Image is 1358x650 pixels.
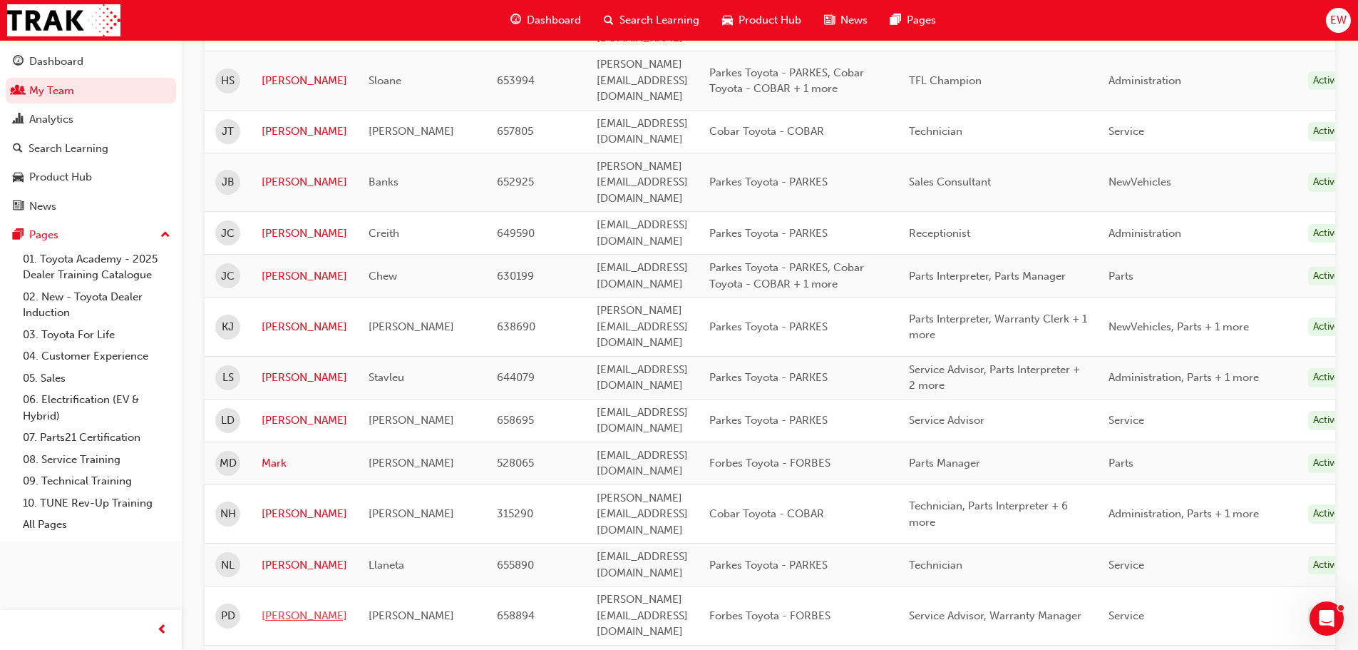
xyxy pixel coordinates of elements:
span: 644079 [497,371,535,384]
span: 315290 [497,507,533,520]
span: NewVehicles [1108,176,1171,188]
a: news-iconNews [813,6,879,35]
span: Parts [1108,270,1133,283]
span: Service [1108,559,1144,572]
span: 657805 [497,125,533,138]
span: [PERSON_NAME][EMAIL_ADDRESS][DOMAIN_NAME] [597,304,688,349]
div: Pages [29,227,58,243]
span: Search Learning [619,12,699,29]
a: [PERSON_NAME] [262,412,347,429]
span: guage-icon [13,56,24,68]
span: Parts [1108,457,1133,469]
span: [PERSON_NAME] [369,507,454,520]
span: Dashboard [527,12,581,29]
span: Administration [1108,227,1181,240]
a: All Pages [17,514,176,536]
span: Parkes Toyota - PARKES [709,320,828,333]
div: Active [1308,556,1345,575]
a: 03. Toyota For Life [17,324,176,346]
a: car-iconProduct Hub [711,6,813,35]
span: 630199 [497,270,534,283]
span: Sales Consultant [909,176,991,188]
button: Pages [6,222,176,248]
span: NewVehicles, Parts + 1 more [1108,320,1249,333]
div: Active [1308,318,1345,337]
span: people-icon [13,85,24,98]
span: Parts Interpreter, Parts Manager [909,270,1066,283]
span: Cobar Toyota - COBAR [709,125,824,138]
a: Mark [262,455,347,472]
span: Sloane [369,74,401,87]
span: Technician, Parts Interpreter + 6 more [909,499,1068,529]
div: Active [1308,606,1345,626]
span: [EMAIL_ADDRESS][DOMAIN_NAME] [597,261,688,290]
a: search-iconSearch Learning [592,6,711,35]
a: 04. Customer Experience [17,345,176,367]
span: [PERSON_NAME][EMAIL_ADDRESS][DOMAIN_NAME] [597,593,688,638]
span: search-icon [604,11,614,29]
span: Parkes Toyota - PARKES [709,176,828,188]
span: chart-icon [13,113,24,126]
span: search-icon [13,143,23,156]
span: prev-icon [157,621,168,639]
a: [PERSON_NAME] [262,557,347,574]
span: LD [221,412,235,429]
span: Product Hub [739,12,801,29]
span: 528065 [497,457,534,469]
div: Active [1308,504,1345,524]
div: Active [1308,173,1345,192]
span: [PERSON_NAME] [369,414,454,427]
span: Service Advisor, Warranty Manager [909,609,1081,622]
a: [PERSON_NAME] [262,608,347,624]
a: Dashboard [6,49,176,75]
span: Administration [1108,74,1181,87]
span: [EMAIL_ADDRESS][DOMAIN_NAME] [597,449,688,478]
span: Parkes Toyota - PARKES [709,227,828,240]
a: [PERSON_NAME] [262,174,347,191]
div: News [29,198,56,215]
span: 653994 [497,74,535,87]
span: Parkes Toyota - PARKES [709,414,828,427]
a: 10. TUNE Rev-Up Training [17,492,176,514]
div: Dashboard [29,54,83,70]
span: JT [222,123,234,140]
a: Product Hub [6,164,176,191]
iframe: Intercom live chat [1310,601,1344,636]
a: 01. Toyota Academy - 2025 Dealer Training Catalogue [17,248,176,286]
span: PD [221,608,235,624]
span: NL [221,557,235,574]
span: 655890 [497,559,534,572]
span: news-icon [13,200,24,213]
button: DashboardMy TeamAnalyticsSearch LearningProduct HubNews [6,46,176,222]
span: [EMAIL_ADDRESS][DOMAIN_NAME] [597,406,688,435]
span: [PERSON_NAME] [369,320,454,333]
span: [EMAIL_ADDRESS][DOMAIN_NAME] [597,363,688,392]
span: KJ [222,319,234,335]
a: [PERSON_NAME] [262,123,347,140]
a: Search Learning [6,136,176,162]
span: Parts Manager [909,457,980,469]
span: TFL Champion [909,74,982,87]
span: Service [1108,609,1144,622]
span: JB [222,174,235,191]
span: news-icon [824,11,835,29]
span: [PERSON_NAME] [369,609,454,622]
span: [PERSON_NAME] [369,457,454,469]
span: 638690 [497,320,535,333]
span: up-icon [160,226,170,245]
span: Technician [909,559,962,572]
div: Active [1308,122,1345,141]
span: Administration, Parts + 1 more [1108,371,1259,384]
span: guage-icon [510,11,521,29]
a: [PERSON_NAME] [262,225,347,242]
a: [PERSON_NAME] [262,370,347,386]
a: 07. Parts21 Certification [17,427,176,449]
span: Parts Interpreter, Warranty Clerk + 1 more [909,313,1087,342]
span: 652925 [497,176,534,188]
a: 05. Sales [17,367,176,390]
div: Active [1308,411,1345,430]
span: Parkes Toyota - PARKES [709,371,828,384]
span: 649590 [497,227,535,240]
span: JC [221,225,235,242]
